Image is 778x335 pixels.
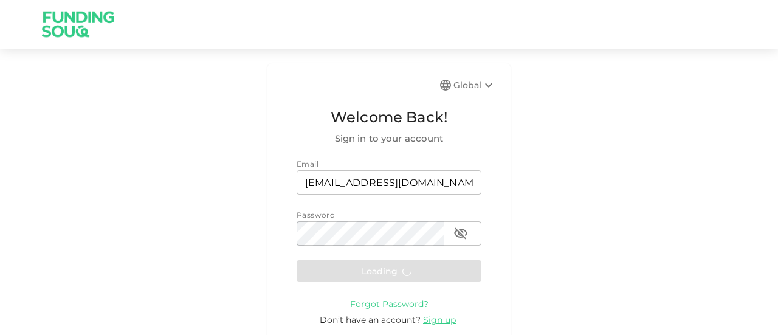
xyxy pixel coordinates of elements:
[320,314,421,325] span: Don’t have an account?
[297,210,335,219] span: Password
[297,170,481,195] input: email
[297,131,481,146] span: Sign in to your account
[350,298,429,309] a: Forgot Password?
[453,78,496,92] div: Global
[297,221,444,246] input: password
[350,299,429,309] span: Forgot Password?
[297,159,318,168] span: Email
[423,314,456,325] span: Sign up
[297,106,481,129] span: Welcome Back!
